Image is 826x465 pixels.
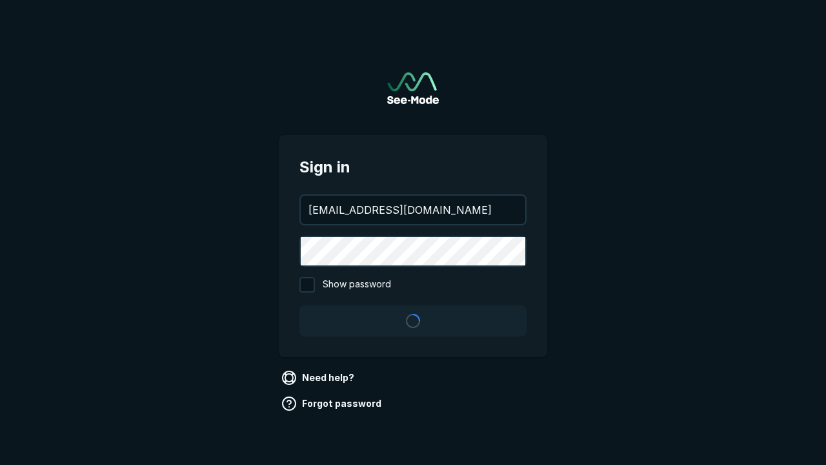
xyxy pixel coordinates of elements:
span: Sign in [299,156,527,179]
a: Forgot password [279,393,387,414]
a: Need help? [279,367,359,388]
img: See-Mode Logo [387,72,439,104]
a: Go to sign in [387,72,439,104]
input: your@email.com [301,196,525,224]
span: Show password [323,277,391,293]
